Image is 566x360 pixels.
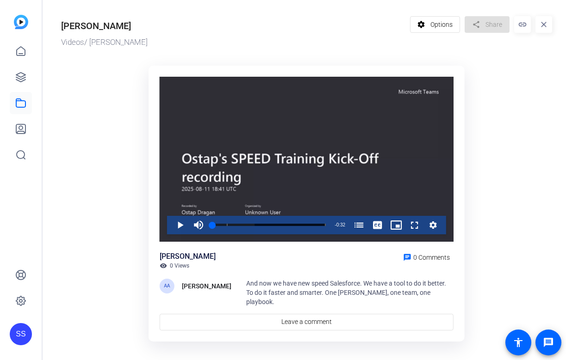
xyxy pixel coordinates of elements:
span: - [335,222,336,227]
button: Fullscreen [405,216,424,234]
button: Picture-in-Picture [387,216,405,234]
span: And now we have new speed Salesforce. We have a tool to do it better. To do it faster and smarter... [246,280,446,305]
mat-icon: visibility [160,262,167,269]
div: [PERSON_NAME] [61,19,131,33]
img: blue-gradient.svg [14,15,28,29]
a: 0 Comments [399,251,454,262]
div: Video Player [160,77,454,242]
button: Options [410,16,460,33]
button: Chapters [350,216,368,234]
button: Mute [189,216,208,234]
a: Leave a comment [160,314,454,330]
mat-icon: close [535,16,552,33]
button: Captions [368,216,387,234]
span: Leave a comment [281,317,332,327]
mat-icon: settings [416,16,427,33]
div: AA [160,279,174,293]
div: Progress Bar [212,224,326,226]
div: / [PERSON_NAME] [61,37,405,49]
div: SS [10,323,32,345]
span: Options [430,16,453,33]
div: [PERSON_NAME] [182,281,231,292]
span: 0 Comments [413,254,450,261]
mat-icon: accessibility [513,337,524,348]
a: Videos [61,37,84,47]
div: [PERSON_NAME] [160,251,216,262]
mat-icon: link [514,16,531,33]
mat-icon: chat [403,253,411,262]
mat-icon: message [543,337,554,348]
button: Play [171,216,189,234]
span: 0:32 [336,222,345,227]
span: 0 Views [170,262,189,269]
